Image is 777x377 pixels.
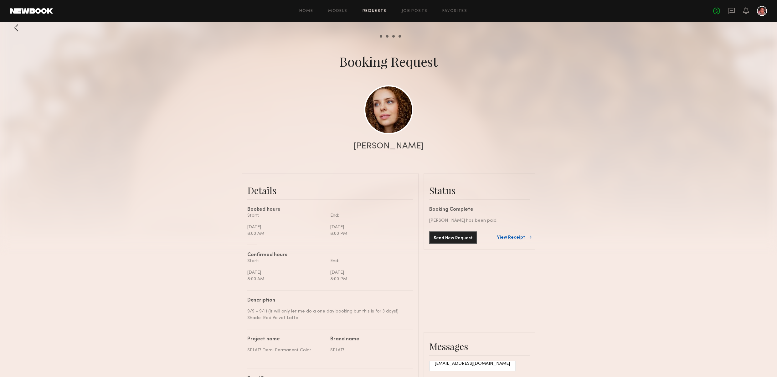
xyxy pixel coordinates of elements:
div: 9/9 - 9/11 (it will only let me do a one day booking but this is for 3 days!) Shade: Red Velvet L... [247,308,409,321]
div: [DATE] [330,269,409,276]
a: Job Posts [402,9,428,13]
div: [DATE] [330,224,409,230]
div: Booked hours [247,207,413,212]
div: SPLAT! Demi Permanent Color [247,347,326,354]
div: 8:00 AM [247,276,326,282]
div: Booking Complete [429,207,530,212]
div: [DATE] [247,224,326,230]
a: Favorites [442,9,467,13]
div: Start: [247,258,326,264]
button: Send New Request [429,231,477,244]
div: Details [247,184,413,197]
div: Brand name [330,337,409,342]
div: End: [330,258,409,264]
div: [EMAIL_ADDRESS][DOMAIN_NAME] [435,360,510,368]
a: Models [328,9,347,13]
div: Start: [247,212,326,219]
div: Project name [247,337,326,342]
div: Confirmed hours [247,253,413,258]
div: Booking Request [339,53,438,70]
a: Requests [363,9,387,13]
div: Description [247,298,409,303]
div: [PERSON_NAME] has been paid. [429,217,530,224]
div: Messages [429,340,530,353]
div: 8:00 PM [330,276,409,282]
div: 8:00 PM [330,230,409,237]
div: [PERSON_NAME] [353,142,424,151]
div: SPLAT! [330,347,409,354]
a: Home [299,9,313,13]
div: Status [429,184,530,197]
div: End: [330,212,409,219]
a: View Receipt [497,235,530,240]
div: [DATE] [247,269,326,276]
div: 8:00 AM [247,230,326,237]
